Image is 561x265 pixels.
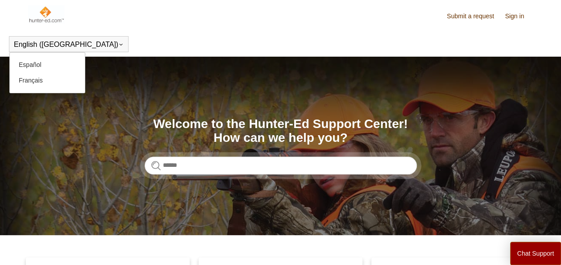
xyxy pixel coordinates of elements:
[145,117,417,145] h1: Welcome to the Hunter-Ed Support Center! How can we help you?
[145,157,417,174] input: Search
[14,41,124,49] button: English ([GEOGRAPHIC_DATA])
[505,12,533,21] a: Sign in
[28,5,64,23] img: Hunter-Ed Help Center home page
[447,12,503,21] a: Submit a request
[10,73,85,88] a: Français
[10,57,85,73] a: Español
